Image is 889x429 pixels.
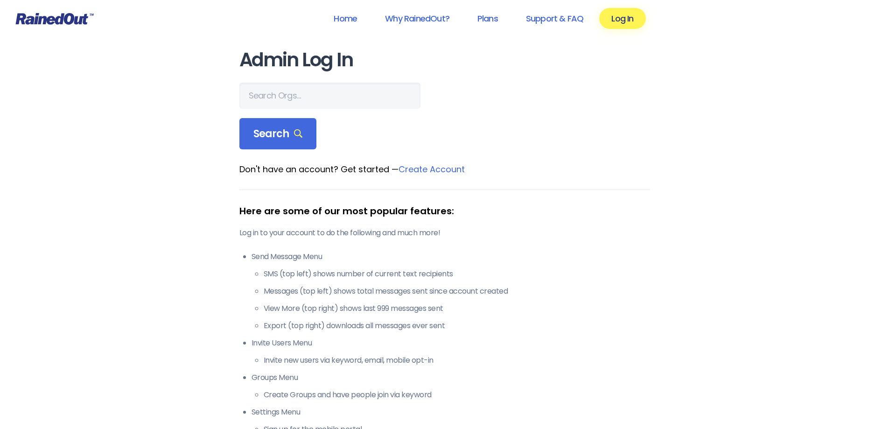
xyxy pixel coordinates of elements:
a: Create Account [399,163,465,175]
li: Invite new users via keyword, email, mobile opt-in [264,355,650,366]
li: Send Message Menu [252,251,650,331]
a: Support & FAQ [514,8,595,29]
li: SMS (top left) shows number of current text recipients [264,268,650,280]
li: Export (top right) downloads all messages ever sent [264,320,650,331]
a: Home [322,8,369,29]
span: Search [253,127,303,141]
input: Search Orgs… [239,83,420,109]
h1: Admin Log In [239,49,650,70]
li: View More (top right) shows last 999 messages sent [264,303,650,314]
p: Log in to your account to do the following and much more! [239,227,650,239]
div: Search [239,118,317,150]
a: Why RainedOut? [373,8,462,29]
a: Plans [465,8,510,29]
li: Messages (top left) shows total messages sent since account created [264,286,650,297]
li: Groups Menu [252,372,650,401]
a: Log In [599,8,645,29]
li: Create Groups and have people join via keyword [264,389,650,401]
li: Invite Users Menu [252,338,650,366]
div: Here are some of our most popular features: [239,204,650,218]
